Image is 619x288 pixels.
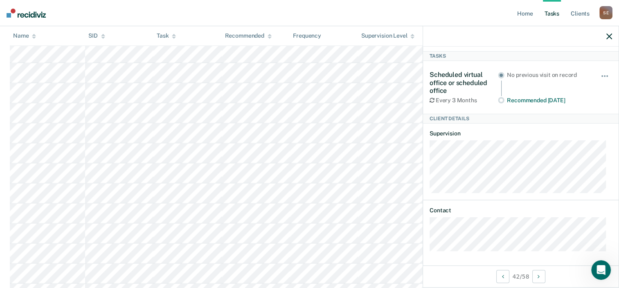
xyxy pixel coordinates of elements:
[430,71,498,94] div: Scheduled virtual office or scheduled office
[88,33,105,40] div: SID
[423,51,619,61] div: Tasks
[532,270,545,283] button: Next Client
[157,33,176,40] div: Task
[507,72,589,79] div: No previous visit on record
[7,9,46,18] img: Recidiviz
[423,265,619,287] div: 42 / 58
[507,97,589,104] div: Recommended [DATE]
[591,260,611,280] iframe: Intercom live chat
[293,33,321,40] div: Frequency
[599,6,612,19] div: S E
[496,270,509,283] button: Previous Client
[430,97,498,104] div: Every 3 Months
[225,33,272,40] div: Recommended
[13,33,36,40] div: Name
[423,114,619,124] div: Client Details
[430,207,612,214] dt: Contact
[430,130,612,137] dt: Supervision
[361,33,415,40] div: Supervision Level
